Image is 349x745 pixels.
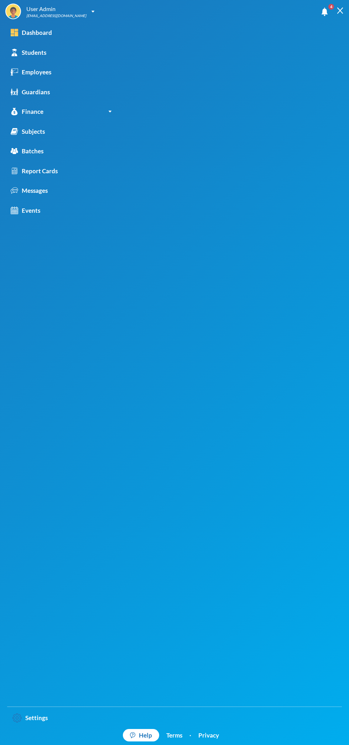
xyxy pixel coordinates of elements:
img: STUDENT [6,4,20,19]
div: · [189,731,191,740]
div: Messages [11,186,48,195]
div: Subjects [11,127,45,136]
div: Dashboard [11,28,52,37]
div: Finance [11,107,43,116]
div: User Admin [26,5,86,13]
a: Settings [7,710,53,725]
div: Batches [11,147,43,156]
a: Help [123,729,159,742]
div: Employees [11,68,51,77]
div: Guardians [11,88,50,97]
div: Report Cards [11,167,58,176]
a: Privacy [198,731,219,740]
span: 4 [328,4,334,10]
div: Students [11,48,46,57]
div: [EMAIL_ADDRESS][DOMAIN_NAME] [26,13,86,19]
div: Events [11,206,40,215]
a: Terms [166,731,182,740]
